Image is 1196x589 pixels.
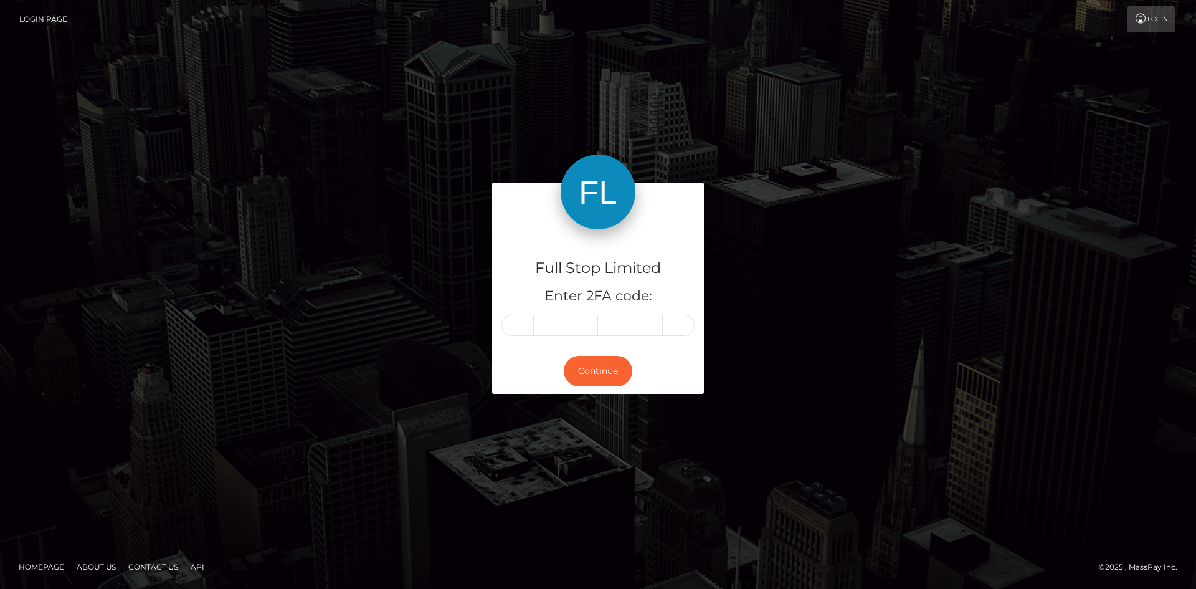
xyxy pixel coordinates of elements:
[501,257,695,279] h4: Full Stop Limited
[72,557,121,577] a: About Us
[501,287,695,306] h5: Enter 2FA code:
[19,6,67,32] a: Login Page
[1099,560,1187,574] div: © 2025 , MassPay Inc.
[561,155,635,229] img: Full Stop Limited
[123,557,183,577] a: Contact Us
[1127,6,1175,32] a: Login
[14,557,69,577] a: Homepage
[186,557,209,577] a: API
[564,356,632,386] button: Continue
